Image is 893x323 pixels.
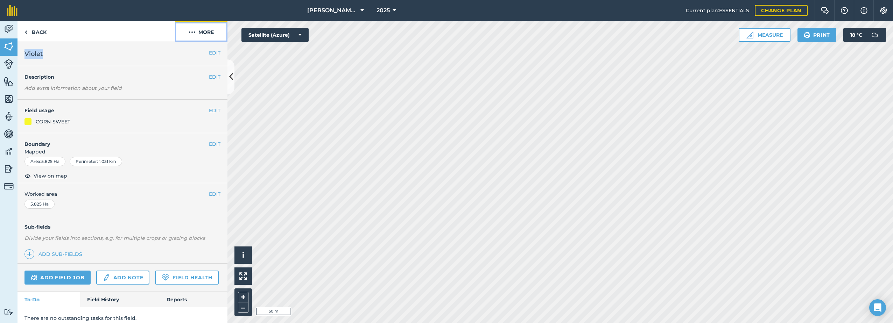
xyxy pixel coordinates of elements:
[209,73,220,81] button: EDIT
[70,157,122,166] div: Perimeter : 1.031 km
[377,6,390,15] span: 2025
[869,299,886,316] div: Open Intercom Messenger
[4,111,14,122] img: svg+xml;base64,PD94bWwgdmVyc2lvbj0iMS4wIiBlbmNvZGluZz0idXRmLTgiPz4KPCEtLSBHZW5lcmF0b3I6IEFkb2JlIE...
[821,7,829,14] img: Two speech bubbles overlapping with the left bubble in the forefront
[34,172,67,180] span: View on map
[24,314,220,322] p: There are no outstanding tasks for this field.
[80,292,160,307] a: Field History
[4,94,14,104] img: svg+xml;base64,PHN2ZyB4bWxucz0iaHR0cDovL3d3dy53My5vcmcvMjAwMC9zdmciIHdpZHRoPSI1NiIgaGVpZ2h0PSI2MC...
[175,21,227,42] button: More
[843,28,886,42] button: 18 °C
[242,251,244,259] span: i
[36,118,70,125] div: CORN-SWEET
[4,41,14,52] img: svg+xml;base64,PHN2ZyB4bWxucz0iaHR0cDovL3d3dy53My5vcmcvMjAwMC9zdmciIHdpZHRoPSI1NiIgaGVpZ2h0PSI2MC...
[24,49,43,59] span: Violet
[31,273,37,282] img: svg+xml;base64,PD94bWwgdmVyc2lvbj0iMS4wIiBlbmNvZGluZz0idXRmLTgiPz4KPCEtLSBHZW5lcmF0b3I6IEFkb2JlIE...
[4,164,14,174] img: svg+xml;base64,PD94bWwgdmVyc2lvbj0iMS4wIiBlbmNvZGluZz0idXRmLTgiPz4KPCEtLSBHZW5lcmF0b3I6IEFkb2JlIE...
[804,31,810,39] img: svg+xml;base64,PHN2ZyB4bWxucz0iaHR0cDovL3d3dy53My5vcmcvMjAwMC9zdmciIHdpZHRoPSIxOSIgaGVpZ2h0PSIyNC...
[739,28,790,42] button: Measure
[24,235,205,241] em: Divide your fields into sections, e.g. for multiple crops or grazing blocks
[840,7,849,14] img: A question mark icon
[850,28,862,42] span: 18 ° C
[4,24,14,34] img: svg+xml;base64,PD94bWwgdmVyc2lvbj0iMS4wIiBlbmNvZGluZz0idXRmLTgiPz4KPCEtLSBHZW5lcmF0b3I6IEFkb2JlIE...
[160,292,227,307] a: Reports
[24,172,67,180] button: View on map
[7,5,17,16] img: fieldmargin Logo
[24,107,209,114] h4: Field usage
[17,148,227,156] span: Mapped
[686,7,749,14] span: Current plan : ESSENTIALS
[17,21,54,42] a: Back
[24,200,55,209] div: 5.825 Ha
[209,107,220,114] button: EDIT
[24,85,122,91] em: Add extra information about your field
[24,249,85,259] a: Add sub-fields
[155,271,218,285] a: Field Health
[209,140,220,148] button: EDIT
[755,5,808,16] a: Change plan
[746,31,753,38] img: Ruler icon
[239,272,247,280] img: Four arrows, one pointing top left, one top right, one bottom right and the last bottom left
[238,302,248,313] button: –
[4,309,14,315] img: svg+xml;base64,PD94bWwgdmVyc2lvbj0iMS4wIiBlbmNvZGluZz0idXRmLTgiPz4KPCEtLSBHZW5lcmF0b3I6IEFkb2JlIE...
[234,246,252,264] button: i
[238,292,248,302] button: +
[797,28,837,42] button: Print
[27,250,32,258] img: svg+xml;base64,PHN2ZyB4bWxucz0iaHR0cDovL3d3dy53My5vcmcvMjAwMC9zdmciIHdpZHRoPSIxNCIgaGVpZ2h0PSIyNC...
[4,129,14,139] img: svg+xml;base64,PD94bWwgdmVyc2lvbj0iMS4wIiBlbmNvZGluZz0idXRmLTgiPz4KPCEtLSBHZW5lcmF0b3I6IEFkb2JlIE...
[17,133,209,148] h4: Boundary
[4,146,14,157] img: svg+xml;base64,PD94bWwgdmVyc2lvbj0iMS4wIiBlbmNvZGluZz0idXRmLTgiPz4KPCEtLSBHZW5lcmF0b3I6IEFkb2JlIE...
[24,271,91,285] a: Add field job
[24,172,31,180] img: svg+xml;base64,PHN2ZyB4bWxucz0iaHR0cDovL3d3dy53My5vcmcvMjAwMC9zdmciIHdpZHRoPSIxOCIgaGVpZ2h0PSIyNC...
[103,273,110,282] img: svg+xml;base64,PD94bWwgdmVyc2lvbj0iMS4wIiBlbmNvZGluZz0idXRmLTgiPz4KPCEtLSBHZW5lcmF0b3I6IEFkb2JlIE...
[860,6,867,15] img: svg+xml;base64,PHN2ZyB4bWxucz0iaHR0cDovL3d3dy53My5vcmcvMjAwMC9zdmciIHdpZHRoPSIxNyIgaGVpZ2h0PSIxNy...
[241,28,309,42] button: Satellite (Azure)
[24,28,28,36] img: svg+xml;base64,PHN2ZyB4bWxucz0iaHR0cDovL3d3dy53My5vcmcvMjAwMC9zdmciIHdpZHRoPSI5IiBoZWlnaHQ9IjI0Ii...
[4,59,14,69] img: svg+xml;base64,PD94bWwgdmVyc2lvbj0iMS4wIiBlbmNvZGluZz0idXRmLTgiPz4KPCEtLSBHZW5lcmF0b3I6IEFkb2JlIE...
[24,190,220,198] span: Worked area
[96,271,149,285] a: Add note
[24,73,220,81] h4: Description
[24,157,65,166] div: Area : 5.825 Ha
[307,6,358,15] span: [PERSON_NAME] Farm Life
[17,292,80,307] a: To-Do
[189,28,196,36] img: svg+xml;base64,PHN2ZyB4bWxucz0iaHR0cDovL3d3dy53My5vcmcvMjAwMC9zdmciIHdpZHRoPSIyMCIgaGVpZ2h0PSIyNC...
[4,76,14,87] img: svg+xml;base64,PHN2ZyB4bWxucz0iaHR0cDovL3d3dy53My5vcmcvMjAwMC9zdmciIHdpZHRoPSI1NiIgaGVpZ2h0PSI2MC...
[4,181,14,191] img: svg+xml;base64,PD94bWwgdmVyc2lvbj0iMS4wIiBlbmNvZGluZz0idXRmLTgiPz4KPCEtLSBHZW5lcmF0b3I6IEFkb2JlIE...
[209,190,220,198] button: EDIT
[868,28,882,42] img: svg+xml;base64,PD94bWwgdmVyc2lvbj0iMS4wIiBlbmNvZGluZz0idXRmLTgiPz4KPCEtLSBHZW5lcmF0b3I6IEFkb2JlIE...
[209,49,220,57] button: EDIT
[17,223,227,231] h4: Sub-fields
[879,7,888,14] img: A cog icon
